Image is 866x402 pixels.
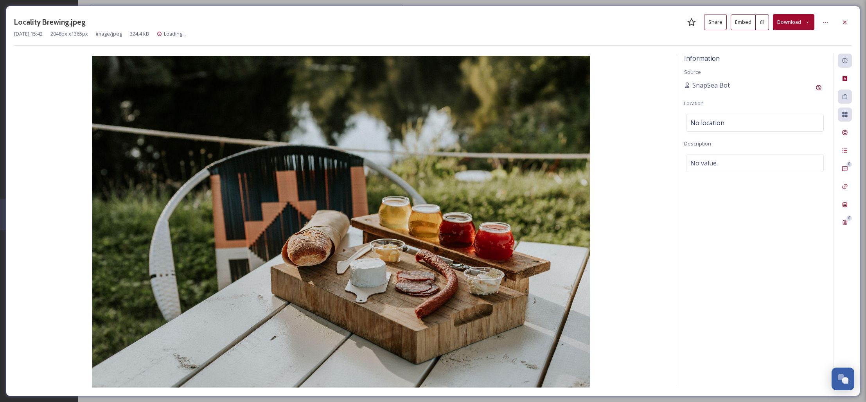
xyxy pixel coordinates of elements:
button: Share [704,14,727,30]
span: Loading... [164,30,186,37]
span: Information [684,54,720,63]
span: No location [690,118,724,127]
span: Description [684,140,711,147]
span: SnapSea Bot [692,81,730,90]
span: Source [684,68,701,75]
span: [DATE] 15:42 [14,30,43,38]
h3: Locality Brewing.jpeg [14,16,86,28]
span: 324.4 kB [130,30,149,38]
span: Location [684,100,704,107]
button: Download [773,14,814,30]
span: image/jpeg [96,30,122,38]
div: 0 [846,215,852,221]
div: 0 [846,162,852,167]
span: No value. [690,158,718,168]
button: Open Chat [832,368,854,390]
button: Embed [731,14,756,30]
span: 2048 px x 1365 px [50,30,88,38]
img: id%3AYqhhZvbnjBAAAAAAAAAGEA.jpeg [14,56,668,388]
